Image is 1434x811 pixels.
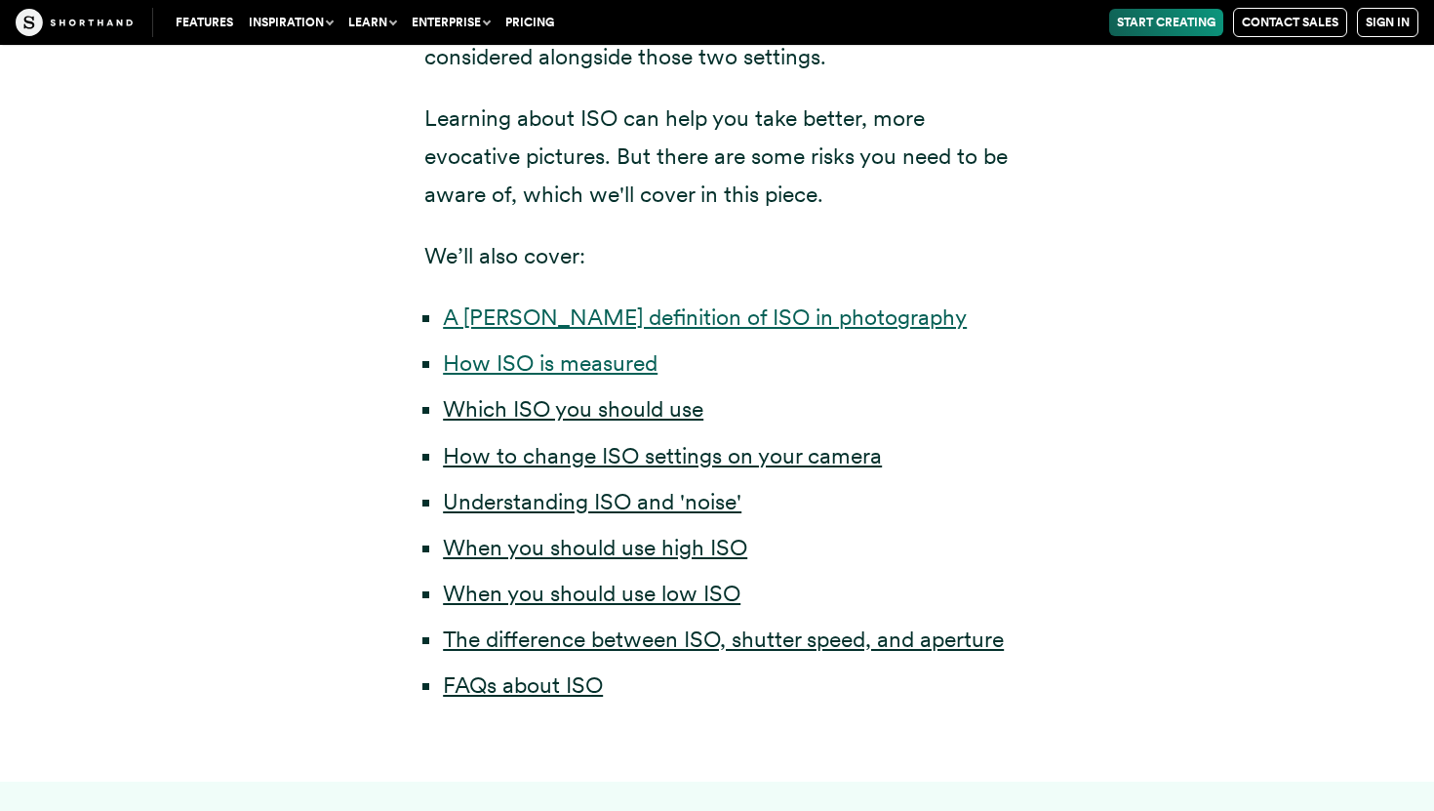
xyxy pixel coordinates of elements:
[498,9,562,36] a: Pricing
[443,534,747,561] a: When you should use high ISO
[1109,9,1223,36] a: Start Creating
[424,100,1010,214] p: Learning about ISO can help you take better, more evocative pictures. But there are some risks yo...
[443,349,657,377] a: How ISO is measured
[404,9,498,36] button: Enterprise
[443,304,967,331] a: A [PERSON_NAME] definition of ISO in photography
[424,237,1010,275] p: We’ll also cover:
[1233,8,1347,37] a: Contact Sales
[443,488,741,515] a: Understanding ISO and 'noise'
[443,580,740,607] a: When you should use low ISO
[241,9,340,36] button: Inspiration
[168,9,241,36] a: Features
[443,442,882,469] a: How to change ISO settings on your camera
[443,395,703,423] a: Which ISO you should use
[340,9,404,36] button: Learn
[1357,8,1418,37] a: Sign in
[443,626,1004,653] a: The difference between ISO, shutter speed, and aperture
[443,671,603,699] a: FAQs about ISO
[16,9,133,36] img: The Craft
